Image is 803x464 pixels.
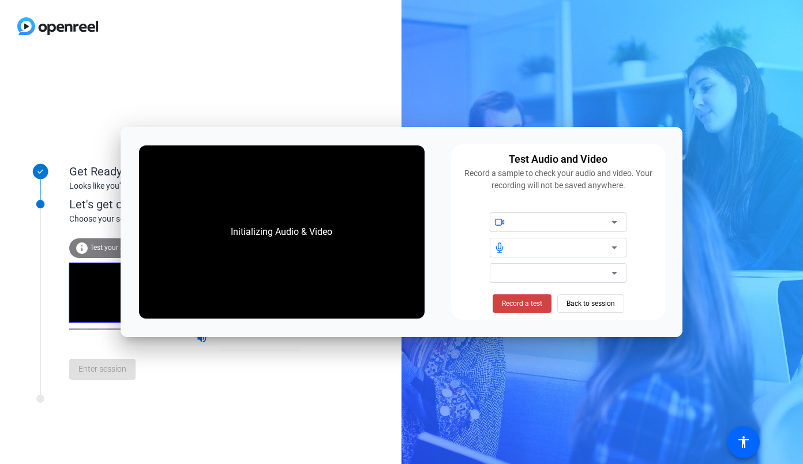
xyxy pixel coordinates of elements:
span: Back to session [566,293,615,315]
span: Test your audio and video [90,244,170,252]
mat-icon: accessibility [737,435,751,449]
mat-icon: info [75,241,89,255]
div: Record a sample to check your audio and video. Your recording will not be saved anywhere. [458,167,658,192]
div: Test Audio and Video [509,151,607,167]
button: Record a test [493,294,551,313]
div: Choose your settings [69,213,324,225]
button: Back to session [557,294,624,313]
mat-icon: volume_up [196,332,210,346]
div: Looks like you've been invited to join [69,180,300,192]
div: Initializing Audio & Video [219,214,344,250]
div: Get Ready! [69,163,300,180]
span: Record a test [502,298,542,309]
div: Let's get connected. [69,196,324,213]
